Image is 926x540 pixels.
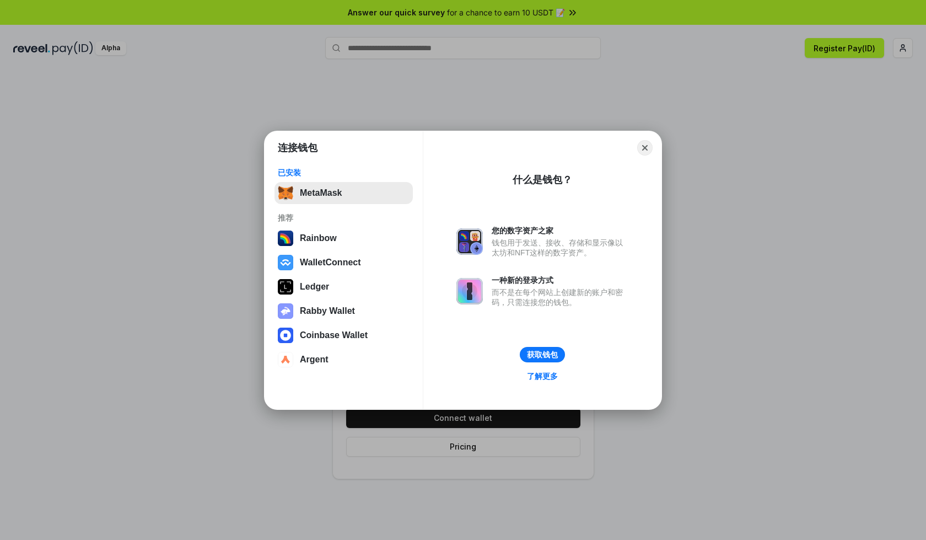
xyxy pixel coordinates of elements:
[300,330,368,340] div: Coinbase Wallet
[300,355,329,365] div: Argent
[274,252,413,274] button: WalletConnect
[527,371,558,381] div: 了解更多
[513,173,572,186] div: 什么是钱包？
[456,278,483,304] img: svg+xml,%3Csvg%20xmlns%3D%22http%3A%2F%2Fwww.w3.org%2F2000%2Fsvg%22%20fill%3D%22none%22%20viewBox...
[278,303,293,319] img: svg+xml,%3Csvg%20xmlns%3D%22http%3A%2F%2Fwww.w3.org%2F2000%2Fsvg%22%20fill%3D%22none%22%20viewBox...
[278,352,293,367] img: svg+xml,%3Csvg%20width%3D%2228%22%20height%3D%2228%22%20viewBox%3D%220%200%2028%2028%22%20fill%3D...
[278,213,410,223] div: 推荐
[274,349,413,371] button: Argent
[300,306,355,316] div: Rabby Wallet
[278,255,293,270] img: svg+xml,%3Csvg%20width%3D%2228%22%20height%3D%2228%22%20viewBox%3D%220%200%2028%2028%22%20fill%3D...
[300,188,342,198] div: MetaMask
[274,300,413,322] button: Rabby Wallet
[278,185,293,201] img: svg+xml,%3Csvg%20fill%3D%22none%22%20height%3D%2233%22%20viewBox%3D%220%200%2035%2033%22%20width%...
[278,231,293,246] img: svg+xml,%3Csvg%20width%3D%22120%22%20height%3D%22120%22%20viewBox%3D%220%200%20120%20120%22%20fil...
[300,282,329,292] div: Ledger
[300,258,361,268] div: WalletConnect
[278,141,317,154] h1: 连接钱包
[492,238,628,258] div: 钱包用于发送、接收、存储和显示像以太坊和NFT这样的数字资产。
[278,328,293,343] img: svg+xml,%3Csvg%20width%3D%2228%22%20height%3D%2228%22%20viewBox%3D%220%200%2028%2028%22%20fill%3D...
[456,228,483,255] img: svg+xml,%3Csvg%20xmlns%3D%22http%3A%2F%2Fwww.w3.org%2F2000%2Fsvg%22%20fill%3D%22none%22%20viewBox...
[278,279,293,295] img: svg+xml,%3Csvg%20xmlns%3D%22http%3A%2F%2Fwww.w3.org%2F2000%2Fsvg%22%20width%3D%2228%22%20height%3...
[492,226,628,236] div: 您的数字资产之家
[520,369,564,383] a: 了解更多
[492,275,628,285] div: 一种新的登录方式
[274,276,413,298] button: Ledger
[520,347,565,362] button: 获取钱包
[527,350,558,360] div: 获取钱包
[300,233,337,243] div: Rainbow
[274,182,413,204] button: MetaMask
[274,324,413,346] button: Coinbase Wallet
[274,227,413,249] button: Rainbow
[278,168,410,178] div: 已安装
[637,140,653,156] button: Close
[492,287,628,307] div: 而不是在每个网站上创建新的账户和密码，只需连接您的钱包。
